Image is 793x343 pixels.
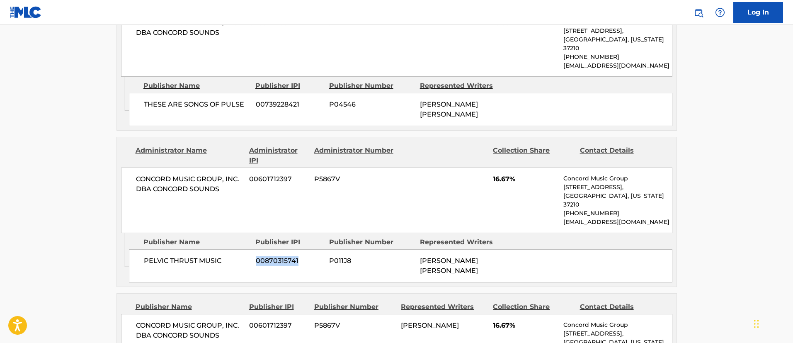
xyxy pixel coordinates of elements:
[563,183,672,192] p: [STREET_ADDRESS],
[563,35,672,53] p: [GEOGRAPHIC_DATA], [US_STATE] 37210
[401,321,459,329] span: [PERSON_NAME]
[563,321,672,329] p: Concord Music Group
[493,146,573,165] div: Collection Share
[255,237,323,247] div: Publisher IPI
[136,174,243,194] span: CONCORD MUSIC GROUP, INC. DBA CONCORD SOUNDS
[136,302,243,312] div: Publisher Name
[493,302,573,312] div: Collection Share
[694,7,703,17] img: search
[256,100,323,109] span: 00739228421
[563,27,672,35] p: [STREET_ADDRESS],
[143,81,249,91] div: Publisher Name
[420,257,478,275] span: [PERSON_NAME] [PERSON_NAME]
[733,2,783,23] a: Log In
[136,146,243,165] div: Administrator Name
[136,321,243,341] span: CONCORD MUSIC GROUP, INC. DBA CONCORD SOUNDS
[420,237,504,247] div: Represented Writers
[752,303,793,343] iframe: Chat Widget
[563,174,672,183] p: Concord Music Group
[563,192,672,209] p: [GEOGRAPHIC_DATA], [US_STATE] 37210
[712,4,728,21] div: Help
[715,7,725,17] img: help
[401,302,487,312] div: Represented Writers
[249,174,308,184] span: 00601712397
[493,174,557,184] span: 16.67%
[144,100,250,109] span: THESE ARE SONGS OF PULSE
[329,256,414,266] span: P011J8
[314,302,395,312] div: Publisher Number
[329,100,414,109] span: P04546
[563,209,672,218] p: [PHONE_NUMBER]
[249,302,308,312] div: Publisher IPI
[143,237,249,247] div: Publisher Name
[493,321,557,331] span: 16.67%
[314,146,395,165] div: Administrator Number
[249,146,308,165] div: Administrator IPI
[329,237,414,247] div: Publisher Number
[329,81,414,91] div: Publisher Number
[420,100,478,118] span: [PERSON_NAME] [PERSON_NAME]
[563,329,672,338] p: [STREET_ADDRESS],
[563,53,672,61] p: [PHONE_NUMBER]
[144,256,250,266] span: PELVIC THRUST MUSIC
[249,321,308,331] span: 00601712397
[256,256,323,266] span: 00870315741
[690,4,707,21] a: Public Search
[754,311,759,336] div: Drag
[563,61,672,70] p: [EMAIL_ADDRESS][DOMAIN_NAME]
[580,302,660,312] div: Contact Details
[420,81,504,91] div: Represented Writers
[314,174,395,184] span: P5867V
[136,18,243,38] span: CONCORD MUSIC GROUP, INC. DBA CONCORD SOUNDS
[10,6,42,18] img: MLC Logo
[314,321,395,331] span: P5867V
[563,218,672,226] p: [EMAIL_ADDRESS][DOMAIN_NAME]
[580,146,660,165] div: Contact Details
[255,81,323,91] div: Publisher IPI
